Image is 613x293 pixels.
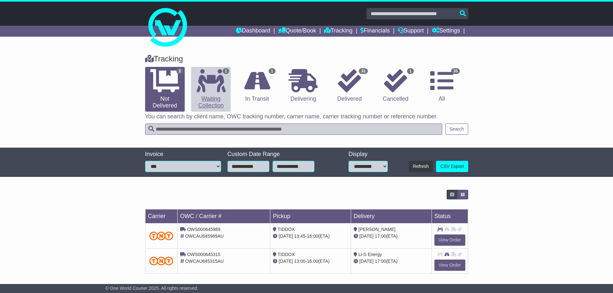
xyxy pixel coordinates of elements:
[351,209,432,224] td: Delivery
[432,209,468,224] td: Status
[149,257,173,265] img: TNT_Domestic.png
[176,68,183,74] span: 2
[145,209,177,224] td: Carrier
[432,26,460,37] a: Settings
[354,233,429,240] div: (ETA)
[279,259,293,264] span: [DATE]
[273,258,348,265] div: - (ETA)
[278,252,295,257] span: TIDDOX
[407,68,414,74] span: 1
[358,227,395,232] span: [PERSON_NAME]
[185,259,224,264] span: OWCAU645315AU
[177,209,270,224] td: OWC / Carrier #
[273,233,348,240] div: - (ETA)
[269,68,275,74] span: 1
[436,161,468,172] a: CSV Export
[185,233,224,239] span: OWCAU645989AU
[375,233,386,239] span: 17:00
[376,67,415,105] a: 1 Cancelled
[398,26,424,37] a: Support
[237,67,277,105] a: 1 In Transit
[330,67,369,105] a: 32 Delivered
[445,124,468,135] button: Search
[348,151,388,158] div: Display
[106,286,199,291] span: © One World Courier 2025. All rights reserved.
[279,233,293,239] span: [DATE]
[294,233,305,239] span: 13:45
[145,113,468,120] p: You can search by client name, OWC tracking number, carrier name, carrier tracking number or refe...
[307,259,318,264] span: 16:00
[409,161,433,172] button: Refresh
[142,54,471,64] div: Tracking
[294,259,305,264] span: 13:00
[278,227,295,232] span: TIDDOX
[270,209,351,224] td: Pickup
[422,67,461,105] a: 35 All
[359,259,374,264] span: [DATE]
[375,259,386,264] span: 17:00
[359,233,374,239] span: [DATE]
[187,252,220,257] span: OWS000645315
[360,26,390,37] a: Financials
[354,258,429,265] div: (ETA)
[324,26,352,37] a: Tracking
[223,68,229,74] span: 1
[236,26,270,37] a: Dashboard
[358,252,382,257] span: Li-S Energy
[283,67,323,105] a: Delivering
[228,151,331,158] div: Custom Date Range
[187,227,220,232] span: OWS000645989
[149,232,173,240] img: TNT_Domestic.png
[145,67,185,112] a: 2 Not Delivered
[359,68,367,74] span: 32
[434,260,465,271] a: View Order
[434,234,465,246] a: View Order
[145,151,221,158] div: Invoice
[451,68,460,74] span: 35
[307,233,318,239] span: 16:00
[278,26,316,37] a: Quote/Book
[191,67,231,112] a: 1 Waiting Collection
